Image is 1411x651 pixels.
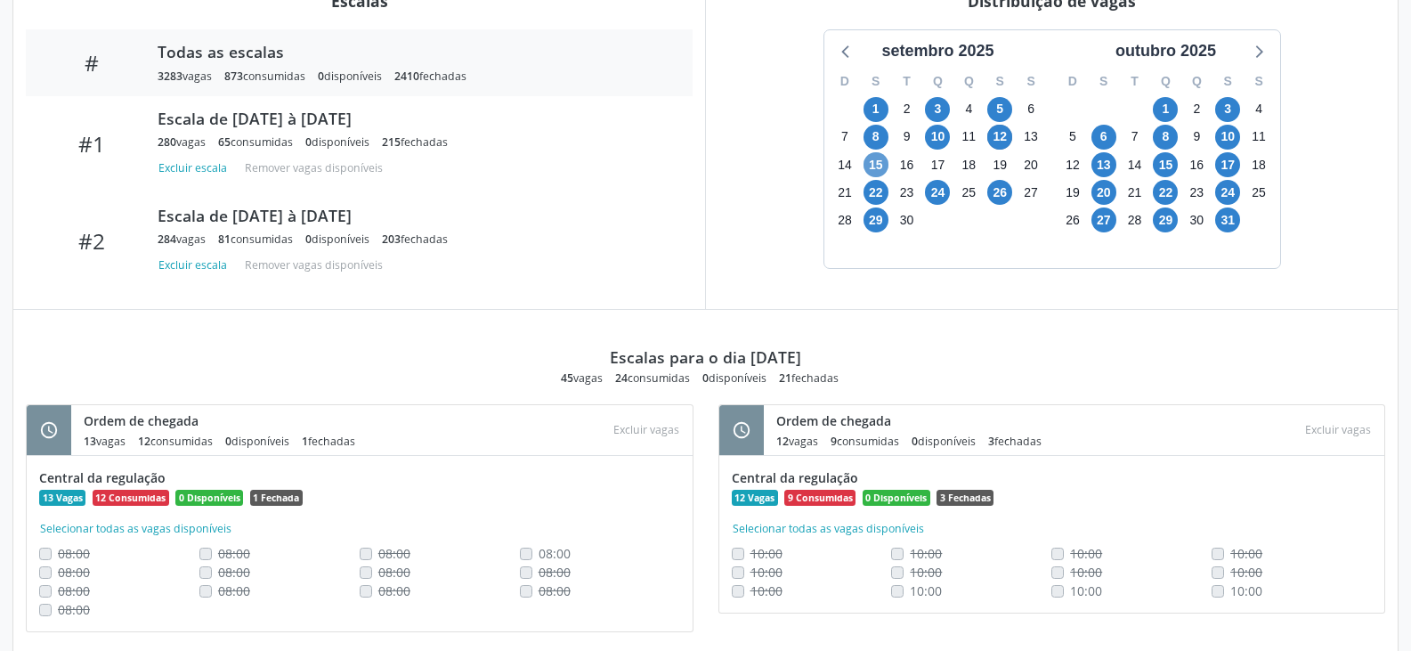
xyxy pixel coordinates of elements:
div: disponíveis [702,370,766,386]
span: quarta-feira, 15 de outubro de 2025 [1153,152,1178,177]
div: #2 [38,228,145,254]
span: 2410 [394,69,419,84]
span: sexta-feira, 3 de outubro de 2025 [1215,97,1240,122]
span: Não é possivel realocar uma vaga fechada [1230,582,1262,599]
span: Não é possivel realocar uma vaga consumida [218,582,250,599]
span: Não é possivel realocar uma vaga fechada [910,582,942,599]
span: 0 Disponíveis [863,490,930,506]
div: vagas [158,232,206,247]
span: 12 [138,434,150,449]
span: domingo, 12 de outubro de 2025 [1060,152,1085,177]
span: quinta-feira, 23 de outubro de 2025 [1184,180,1209,205]
span: Não é possivel realocar uma vaga consumida [1230,545,1262,562]
span: Não é possivel realocar uma vaga fechada [539,545,571,562]
span: terça-feira, 16 de setembro de 2025 [895,152,920,177]
span: Não é possivel realocar uma vaga consumida [539,582,571,599]
span: Não é possivel realocar uma vaga consumida [378,582,410,599]
span: quarta-feira, 1 de outubro de 2025 [1153,97,1178,122]
div: Central da regulação [732,468,1373,487]
span: Não é possivel realocar uma vaga consumida [750,564,783,581]
span: segunda-feira, 29 de setembro de 2025 [864,208,888,232]
span: 215 [382,134,401,150]
div: fechadas [382,232,448,247]
span: segunda-feira, 1 de setembro de 2025 [864,97,888,122]
div: fechadas [988,434,1042,449]
div: consumidas [831,434,899,449]
span: sábado, 13 de setembro de 2025 [1018,125,1043,150]
div: fechadas [779,370,839,386]
span: sexta-feira, 26 de setembro de 2025 [987,180,1012,205]
span: Não é possivel realocar uma vaga consumida [218,545,250,562]
div: disponíveis [305,134,369,150]
div: Escala de [DATE] à [DATE] [158,109,668,128]
button: Excluir escala [158,156,234,180]
span: segunda-feira, 20 de outubro de 2025 [1091,180,1116,205]
span: segunda-feira, 6 de outubro de 2025 [1091,125,1116,150]
span: 0 [912,434,918,449]
div: Escalas para o dia [DATE] [610,347,801,367]
span: segunda-feira, 8 de setembro de 2025 [864,125,888,150]
span: sexta-feira, 17 de outubro de 2025 [1215,152,1240,177]
span: sexta-feira, 31 de outubro de 2025 [1215,208,1240,232]
span: 0 [305,134,312,150]
span: 12 Consumidas [93,490,169,506]
div: T [1119,68,1150,95]
span: 12 [776,434,789,449]
span: 284 [158,232,176,247]
span: quarta-feira, 24 de setembro de 2025 [925,180,950,205]
span: segunda-feira, 22 de setembro de 2025 [864,180,888,205]
span: sexta-feira, 10 de outubro de 2025 [1215,125,1240,150]
div: Q [922,68,953,95]
span: 9 [831,434,837,449]
span: 873 [224,69,243,84]
span: Não é possivel realocar uma vaga consumida [58,545,90,562]
div: D [830,68,861,95]
div: consumidas [224,69,305,84]
button: Selecionar todas as vagas disponíveis [732,520,925,538]
span: Não é possivel realocar uma vaga consumida [378,564,410,581]
span: terça-feira, 21 de outubro de 2025 [1123,180,1147,205]
span: quinta-feira, 25 de setembro de 2025 [956,180,981,205]
span: segunda-feira, 27 de outubro de 2025 [1091,208,1116,232]
span: domingo, 26 de outubro de 2025 [1060,208,1085,232]
span: 9 Consumidas [784,490,856,506]
span: 24 [615,370,628,386]
span: 13 Vagas [39,490,85,506]
span: Não é possivel realocar uma vaga consumida [58,564,90,581]
span: sábado, 6 de setembro de 2025 [1018,97,1043,122]
span: 1 Fechada [250,490,303,506]
button: Excluir escala [158,253,234,277]
span: 45 [561,370,573,386]
div: S [1016,68,1047,95]
span: terça-feira, 14 de outubro de 2025 [1123,152,1147,177]
span: Não é possivel realocar uma vaga consumida [378,545,410,562]
span: quarta-feira, 8 de outubro de 2025 [1153,125,1178,150]
div: S [1212,68,1244,95]
div: #1 [38,131,145,157]
div: vagas [561,370,603,386]
span: quarta-feira, 17 de setembro de 2025 [925,152,950,177]
div: disponíveis [225,434,289,449]
span: sexta-feira, 19 de setembro de 2025 [987,152,1012,177]
span: sábado, 4 de outubro de 2025 [1246,97,1271,122]
span: quinta-feira, 2 de outubro de 2025 [1184,97,1209,122]
div: fechadas [394,69,466,84]
span: 0 [305,232,312,247]
div: vagas [158,69,212,84]
div: S [860,68,891,95]
div: Todas as escalas [158,42,668,61]
span: terça-feira, 28 de outubro de 2025 [1123,208,1147,232]
span: sábado, 25 de outubro de 2025 [1246,180,1271,205]
span: Não é possivel realocar uma vaga consumida [1230,564,1262,581]
span: terça-feira, 23 de setembro de 2025 [895,180,920,205]
div: disponíveis [912,434,976,449]
div: disponíveis [318,69,382,84]
span: quinta-feira, 30 de outubro de 2025 [1184,208,1209,232]
span: segunda-feira, 15 de setembro de 2025 [864,152,888,177]
div: disponíveis [305,232,369,247]
div: Ordem de chegada [84,411,368,430]
span: domingo, 5 de outubro de 2025 [1060,125,1085,150]
div: fechadas [382,134,448,150]
span: Não é possivel realocar uma vaga consumida [910,545,942,562]
div: S [985,68,1016,95]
